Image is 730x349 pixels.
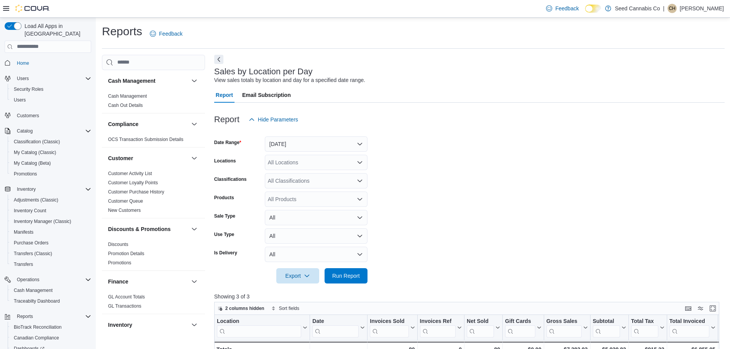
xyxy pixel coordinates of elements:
[312,318,359,325] div: Date
[11,195,91,205] span: Adjustments (Classic)
[108,260,131,265] a: Promotions
[370,318,415,337] button: Invoices Sold
[14,287,52,293] span: Cash Management
[14,126,91,136] span: Catalog
[14,139,60,145] span: Classification (Classic)
[108,102,143,108] span: Cash Out Details
[214,231,234,238] label: Use Type
[14,275,91,284] span: Operations
[17,277,39,283] span: Operations
[663,4,664,13] p: |
[11,95,91,105] span: Users
[669,318,715,337] button: Total Invoiced
[2,274,94,285] button: Operations
[265,136,367,152] button: [DATE]
[11,85,46,94] a: Security Roles
[669,318,709,325] div: Total Invoiced
[17,186,36,192] span: Inventory
[108,180,158,186] span: Customer Loyalty Points
[214,76,365,84] div: View sales totals by location and day for a specified date range.
[108,120,138,128] h3: Compliance
[8,285,94,296] button: Cash Management
[14,335,59,341] span: Canadian Compliance
[11,333,91,342] span: Canadian Compliance
[11,137,63,146] a: Classification (Classic)
[11,195,61,205] a: Adjustments (Classic)
[102,135,205,147] div: Compliance
[546,318,587,337] button: Gross Sales
[370,318,408,325] div: Invoices Sold
[108,294,145,300] a: GL Account Totals
[8,95,94,105] button: Users
[17,128,33,134] span: Catalog
[108,77,188,85] button: Cash Management
[214,195,234,201] label: Products
[357,196,363,202] button: Open list of options
[108,278,128,285] h3: Finance
[505,318,541,337] button: Gift Cards
[11,217,91,226] span: Inventory Manager (Classic)
[108,198,143,204] span: Customer Queue
[668,4,677,13] div: Courtney Huggins
[214,158,236,164] label: Locations
[8,238,94,248] button: Purchase Orders
[108,241,128,247] span: Discounts
[108,278,188,285] button: Finance
[8,216,94,227] button: Inventory Manager (Classic)
[190,320,199,329] button: Inventory
[279,305,299,311] span: Sort fields
[8,158,94,169] button: My Catalog (Beta)
[312,318,359,337] div: Date
[265,210,367,225] button: All
[21,22,91,38] span: Load All Apps in [GEOGRAPHIC_DATA]
[8,296,94,306] button: Traceabilty Dashboard
[615,4,660,13] p: Seed Cannabis Co
[8,227,94,238] button: Manifests
[14,197,58,203] span: Adjustments (Classic)
[108,137,184,142] a: OCS Transaction Submission Details
[14,298,60,304] span: Traceabilty Dashboard
[11,323,65,332] a: BioTrack Reconciliation
[357,178,363,184] button: Open list of options
[246,112,301,127] button: Hide Parameters
[11,260,36,269] a: Transfers
[11,238,91,247] span: Purchase Orders
[108,170,152,177] span: Customer Activity List
[17,75,29,82] span: Users
[467,318,494,337] div: Net Sold
[555,5,579,12] span: Feedback
[14,251,52,257] span: Transfers (Classic)
[11,159,54,168] a: My Catalog (Beta)
[276,268,319,283] button: Export
[11,228,91,237] span: Manifests
[14,185,91,194] span: Inventory
[268,304,302,313] button: Sort fields
[14,160,51,166] span: My Catalog (Beta)
[8,169,94,179] button: Promotions
[217,318,301,325] div: Location
[265,247,367,262] button: All
[108,154,133,162] h3: Customer
[592,318,626,337] button: Subtotal
[14,149,56,156] span: My Catalog (Classic)
[11,323,91,332] span: BioTrack Reconciliation
[11,95,29,105] a: Users
[669,318,709,337] div: Total Invoiced
[214,293,725,300] p: Showing 3 of 3
[2,126,94,136] button: Catalog
[467,318,494,325] div: Net Sold
[312,318,365,337] button: Date
[108,103,143,108] a: Cash Out Details
[14,111,91,120] span: Customers
[420,318,461,337] button: Invoices Ref
[14,126,36,136] button: Catalog
[11,238,52,247] a: Purchase Orders
[108,189,164,195] a: Customer Purchase History
[225,305,264,311] span: 2 columns hidden
[108,120,188,128] button: Compliance
[11,137,91,146] span: Classification (Classic)
[102,292,205,314] div: Finance
[14,312,36,321] button: Reports
[11,148,59,157] a: My Catalog (Classic)
[370,318,408,337] div: Invoices Sold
